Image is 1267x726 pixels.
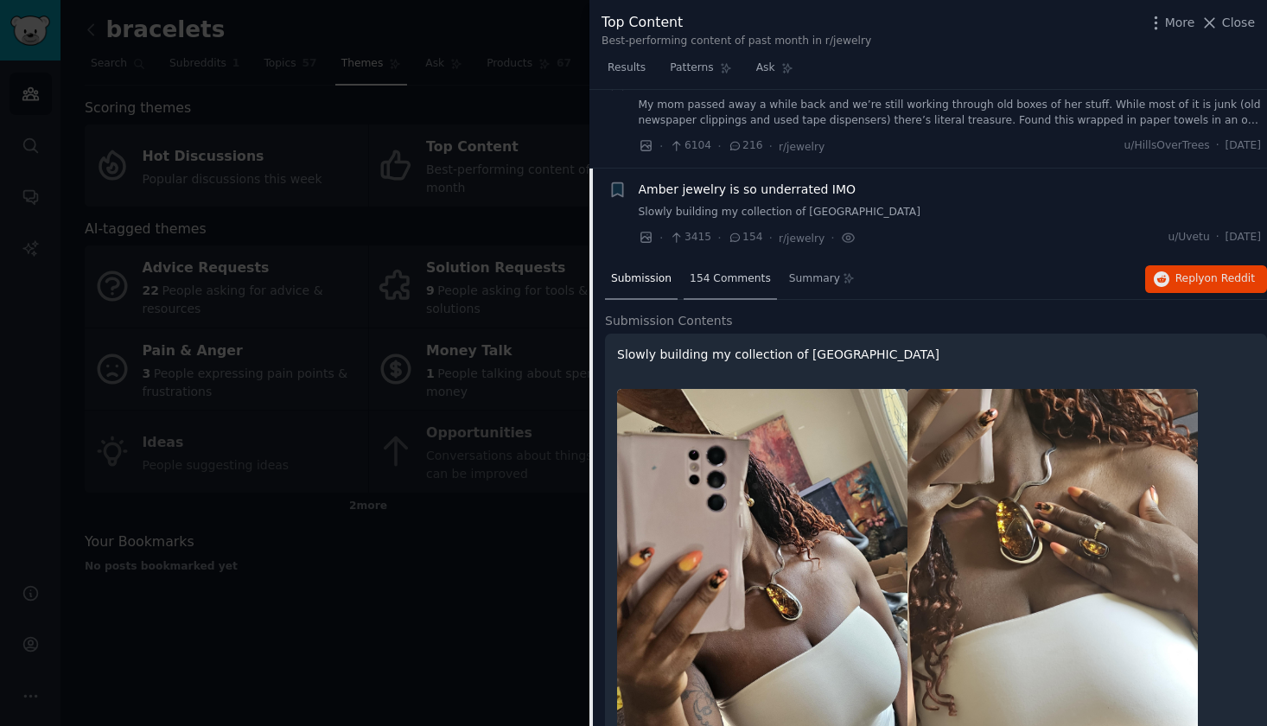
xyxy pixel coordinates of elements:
span: · [659,137,663,156]
span: · [717,137,721,156]
span: r/jewelry [779,141,825,153]
span: Summary [789,271,840,287]
div: Best-performing content of past month in r/jewelry [602,34,871,49]
a: Ask [750,54,799,90]
button: Close [1200,14,1255,32]
span: Submission [611,271,672,287]
a: Results [602,54,652,90]
button: Replyon Reddit [1145,265,1267,293]
span: Close [1222,14,1255,32]
span: 154 Comments [690,271,771,287]
span: Ask [756,60,775,76]
a: Patterns [664,54,737,90]
span: · [659,229,663,247]
span: Reply [1175,271,1255,287]
span: u/HillsOverTrees [1124,138,1210,154]
span: · [768,229,772,247]
span: · [1216,138,1219,154]
span: [DATE] [1226,138,1261,154]
span: Submission Contents [605,312,733,330]
span: u/Uvetu [1168,230,1209,245]
span: 154 [728,230,763,245]
a: My mom passed away a while back and we’re still working through old boxes of her stuff. While mos... [639,98,1262,128]
span: 216 [728,138,763,154]
span: [DATE] [1226,230,1261,245]
div: Top Content [602,12,871,34]
span: · [831,229,834,247]
span: r/jewelry [779,232,825,245]
a: Amber jewelry is so underrated IMO [639,181,856,199]
span: Patterns [670,60,713,76]
span: Results [608,60,646,76]
span: 3415 [669,230,711,245]
span: · [1216,230,1219,245]
span: · [717,229,721,247]
span: on Reddit [1205,272,1255,284]
p: Slowly building my collection of [GEOGRAPHIC_DATA] [617,346,1255,364]
button: More [1147,14,1195,32]
span: More [1165,14,1195,32]
span: 6104 [669,138,711,154]
span: · [768,137,772,156]
a: Slowly building my collection of [GEOGRAPHIC_DATA] [639,205,1262,220]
